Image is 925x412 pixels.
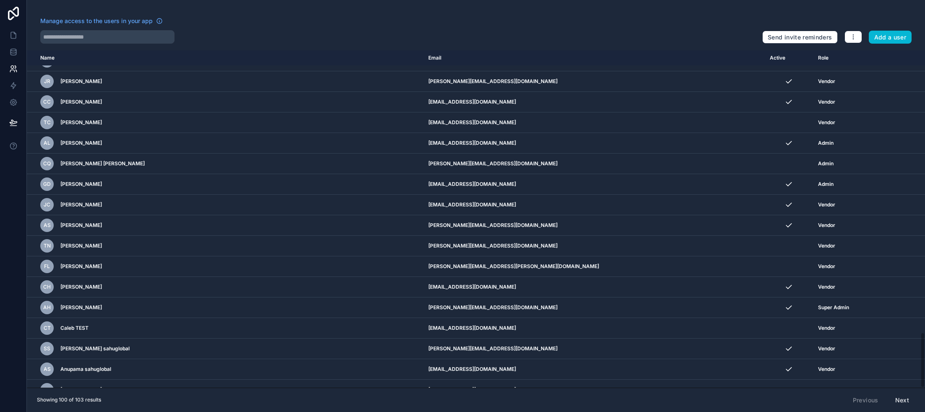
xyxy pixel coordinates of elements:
[40,17,153,25] span: Manage access to the users in your app
[43,304,51,311] span: AH
[44,345,50,352] span: Ss
[818,243,835,249] span: Vendor
[423,133,764,154] td: [EMAIL_ADDRESS][DOMAIN_NAME]
[818,201,835,208] span: Vendor
[60,345,130,352] span: [PERSON_NAME] sahuglobal
[762,31,837,44] button: Send invite reminders
[60,386,102,393] span: [PERSON_NAME]
[44,222,51,229] span: AS
[818,222,835,229] span: Vendor
[423,112,764,133] td: [EMAIL_ADDRESS][DOMAIN_NAME]
[60,304,102,311] span: [PERSON_NAME]
[423,277,764,297] td: [EMAIL_ADDRESS][DOMAIN_NAME]
[818,304,849,311] span: Super Admin
[423,318,764,339] td: [EMAIL_ADDRESS][DOMAIN_NAME]
[818,345,835,352] span: Vendor
[869,31,912,44] button: Add a user
[423,339,764,359] td: [PERSON_NAME][EMAIL_ADDRESS][DOMAIN_NAME]
[43,160,51,167] span: CQ
[818,78,835,85] span: Vendor
[423,359,764,380] td: [EMAIL_ADDRESS][DOMAIN_NAME]
[818,386,835,393] span: Vendor
[423,92,764,112] td: [EMAIL_ADDRESS][DOMAIN_NAME]
[423,380,764,400] td: [EMAIL_ADDRESS][DOMAIN_NAME]
[818,160,834,167] span: Admin
[423,50,764,66] th: Email
[818,366,835,373] span: Vendor
[813,50,891,66] th: Role
[44,263,50,270] span: FL
[423,256,764,277] td: [PERSON_NAME][EMAIL_ADDRESS][PERSON_NAME][DOMAIN_NAME]
[818,325,835,331] span: Vendor
[37,396,101,403] span: Showing 100 of 103 results
[765,50,813,66] th: Active
[60,263,102,270] span: [PERSON_NAME]
[43,99,51,105] span: CC
[60,284,102,290] span: [PERSON_NAME]
[60,325,89,331] span: Caleb TEST
[60,366,111,373] span: Anupama sahuglobal
[423,215,764,236] td: [PERSON_NAME][EMAIL_ADDRESS][DOMAIN_NAME]
[818,99,835,105] span: Vendor
[44,140,50,146] span: AL
[818,284,835,290] span: Vendor
[44,243,51,249] span: TN
[60,243,102,249] span: [PERSON_NAME]
[818,181,834,188] span: Admin
[423,297,764,318] td: [PERSON_NAME][EMAIL_ADDRESS][DOMAIN_NAME]
[423,195,764,215] td: [EMAIL_ADDRESS][DOMAIN_NAME]
[40,17,163,25] a: Manage access to the users in your app
[27,50,423,66] th: Name
[43,284,51,290] span: CH
[44,325,51,331] span: CT
[60,201,102,208] span: [PERSON_NAME]
[889,393,915,407] button: Next
[44,78,50,85] span: JR
[423,71,764,92] td: [PERSON_NAME][EMAIL_ADDRESS][DOMAIN_NAME]
[423,154,764,174] td: [PERSON_NAME][EMAIL_ADDRESS][DOMAIN_NAME]
[423,174,764,195] td: [EMAIL_ADDRESS][DOMAIN_NAME]
[44,119,51,126] span: TC
[60,78,102,85] span: [PERSON_NAME]
[818,140,834,146] span: Admin
[60,99,102,105] span: [PERSON_NAME]
[818,263,835,270] span: Vendor
[60,140,102,146] span: [PERSON_NAME]
[60,160,145,167] span: [PERSON_NAME] [PERSON_NAME]
[27,50,925,388] div: scrollable content
[60,119,102,126] span: [PERSON_NAME]
[60,181,102,188] span: [PERSON_NAME]
[44,201,50,208] span: JC
[818,119,835,126] span: Vendor
[43,181,51,188] span: GD
[423,236,764,256] td: [PERSON_NAME][EMAIL_ADDRESS][DOMAIN_NAME]
[44,366,51,373] span: As
[60,222,102,229] span: [PERSON_NAME]
[44,386,51,393] span: AS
